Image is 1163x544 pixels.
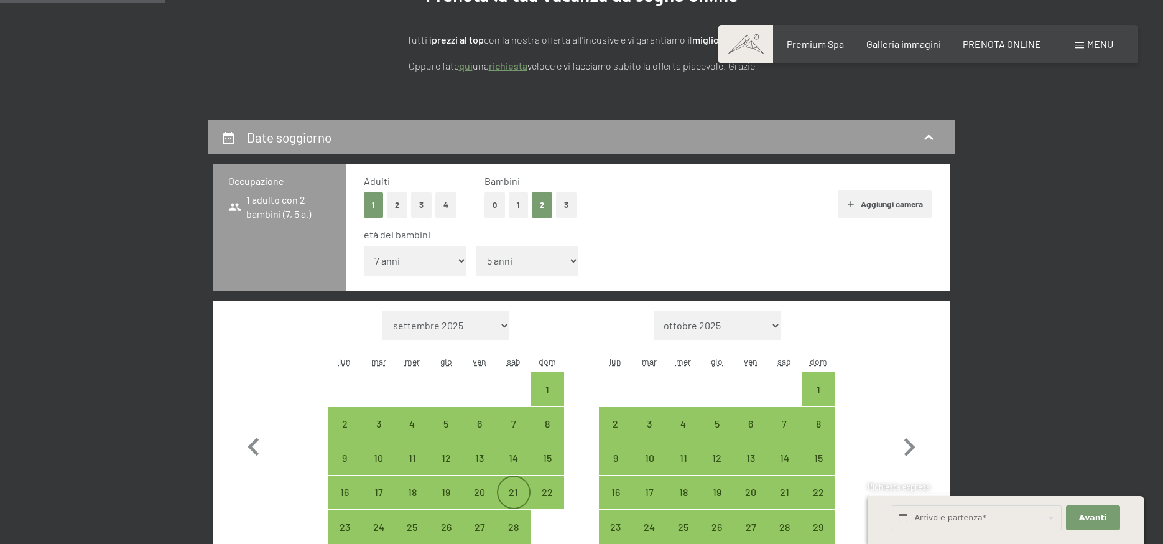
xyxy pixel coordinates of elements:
div: Thu Feb 19 2026 [429,476,463,509]
div: 22 [532,487,563,518]
div: Thu Mar 05 2026 [700,407,734,441]
div: arrivo/check-in possibile [463,476,496,509]
div: Thu Feb 05 2026 [429,407,463,441]
div: 17 [634,487,665,518]
a: quì [459,60,473,72]
a: richiesta [489,60,527,72]
div: Sat Mar 07 2026 [767,407,801,441]
div: arrivo/check-in possibile [802,476,835,509]
div: arrivo/check-in possibile [599,407,632,441]
div: arrivo/check-in possibile [599,510,632,543]
h2: Date soggiorno [247,129,331,145]
div: Tue Feb 03 2026 [361,407,395,441]
div: Fri Feb 06 2026 [463,407,496,441]
div: Mon Feb 09 2026 [328,441,361,475]
button: Avanti [1066,505,1119,531]
button: 3 [411,192,432,218]
div: 10 [634,453,665,484]
div: 13 [735,453,766,484]
div: arrivo/check-in possibile [666,476,700,509]
a: PRENOTA ONLINE [963,38,1041,50]
div: 6 [735,419,766,450]
abbr: venerdì [744,356,758,367]
div: Tue Mar 03 2026 [632,407,666,441]
div: arrivo/check-in possibile [734,441,767,475]
div: 2 [600,419,631,450]
abbr: sabato [777,356,791,367]
span: 1 adulto con 2 bambini (7, 5 a.) [228,193,331,221]
div: arrivo/check-in possibile [700,476,734,509]
button: 2 [532,192,552,218]
abbr: sabato [507,356,521,367]
div: Sun Mar 29 2026 [802,510,835,543]
div: Sun Mar 01 2026 [802,372,835,406]
div: Wed Mar 25 2026 [666,510,700,543]
div: Thu Mar 12 2026 [700,441,734,475]
div: arrivo/check-in possibile [734,407,767,441]
div: arrivo/check-in possibile [463,441,496,475]
div: 5 [430,419,461,450]
span: Bambini [484,175,520,187]
div: Fri Mar 06 2026 [734,407,767,441]
abbr: mercoledì [676,356,691,367]
div: Thu Feb 12 2026 [429,441,463,475]
div: arrivo/check-in possibile [767,407,801,441]
div: arrivo/check-in possibile [361,407,395,441]
div: 18 [397,487,428,518]
div: 12 [702,453,733,484]
div: arrivo/check-in possibile [531,476,564,509]
div: 4 [397,419,428,450]
div: età dei bambini [364,228,922,242]
div: 18 [667,487,698,518]
div: 3 [363,419,394,450]
div: Thu Mar 19 2026 [700,476,734,509]
div: 8 [532,419,563,450]
div: Mon Feb 16 2026 [328,476,361,509]
div: arrivo/check-in possibile [328,476,361,509]
div: arrivo/check-in possibile [396,407,429,441]
div: arrivo/check-in possibile [666,407,700,441]
div: 7 [769,419,800,450]
a: Premium Spa [787,38,844,50]
div: arrivo/check-in possibile [497,441,531,475]
div: Sat Feb 21 2026 [497,476,531,509]
div: arrivo/check-in possibile [632,510,666,543]
span: Avanti [1079,512,1107,523]
div: arrivo/check-in possibile [599,441,632,475]
abbr: domenica [810,356,827,367]
button: 1 [364,192,383,218]
div: 6 [464,419,495,450]
div: arrivo/check-in possibile [497,407,531,441]
div: Tue Mar 24 2026 [632,510,666,543]
div: arrivo/check-in possibile [531,407,564,441]
div: arrivo/check-in possibile [531,372,564,406]
div: arrivo/check-in possibile [700,407,734,441]
abbr: lunedì [339,356,351,367]
div: Wed Mar 18 2026 [666,476,700,509]
div: Fri Feb 27 2026 [463,510,496,543]
div: Tue Feb 10 2026 [361,441,395,475]
div: arrivo/check-in possibile [429,407,463,441]
div: Wed Feb 11 2026 [396,441,429,475]
div: 1 [532,385,563,416]
div: 16 [600,487,631,518]
div: arrivo/check-in possibile [666,441,700,475]
abbr: lunedì [609,356,621,367]
div: arrivo/check-in possibile [429,441,463,475]
div: Tue Mar 17 2026 [632,476,666,509]
div: Tue Feb 17 2026 [361,476,395,509]
div: 11 [667,453,698,484]
div: Sat Feb 14 2026 [497,441,531,475]
div: Wed Feb 04 2026 [396,407,429,441]
div: arrivo/check-in possibile [497,510,531,543]
div: Sun Feb 15 2026 [531,441,564,475]
div: arrivo/check-in possibile [802,441,835,475]
div: Wed Feb 25 2026 [396,510,429,543]
div: arrivo/check-in possibile [767,476,801,509]
div: Sat Feb 28 2026 [497,510,531,543]
div: Wed Mar 04 2026 [666,407,700,441]
div: arrivo/check-in possibile [531,441,564,475]
button: 4 [435,192,456,218]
